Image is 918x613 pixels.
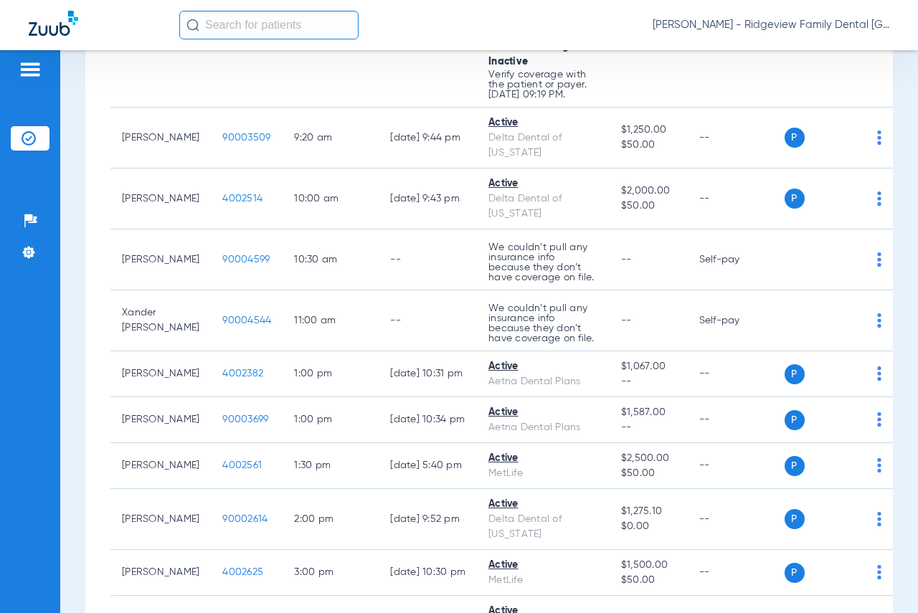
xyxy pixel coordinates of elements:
td: 3:00 PM [283,550,379,596]
span: $50.00 [621,573,676,588]
span: 90004544 [222,315,271,325]
div: MetLife [488,573,598,588]
div: Aetna Dental Plans [488,374,598,389]
td: [DATE] 9:52 PM [379,489,477,550]
td: [PERSON_NAME] [110,550,211,596]
div: Delta Dental of [US_STATE] [488,191,598,222]
span: 90004599 [222,255,270,265]
img: hamburger-icon [19,61,42,78]
span: $1,587.00 [621,405,676,420]
span: -- [621,420,676,435]
div: Active [488,176,598,191]
span: 4002382 [222,369,263,379]
span: $0.00 [621,519,676,534]
span: $1,250.00 [621,123,676,138]
span: P [785,364,805,384]
span: 90002614 [222,514,268,524]
td: [DATE] 9:43 PM [379,168,477,229]
td: 10:30 AM [283,229,379,290]
span: P [785,509,805,529]
td: [DATE] 9:44 PM [379,108,477,168]
div: Delta Dental of [US_STATE] [488,130,598,161]
span: $50.00 [621,138,676,153]
img: x.svg [845,565,859,579]
div: Delta Dental of [US_STATE] [488,512,598,542]
img: x.svg [845,130,859,145]
input: Search for patients [179,11,359,39]
td: [PERSON_NAME] [110,443,211,489]
div: Active [488,405,598,420]
span: $2,000.00 [621,184,676,199]
img: x.svg [845,512,859,526]
span: P [785,128,805,148]
img: x.svg [845,366,859,381]
td: [PERSON_NAME] [110,108,211,168]
div: MetLife [488,466,598,481]
td: [PERSON_NAME] [110,397,211,443]
td: 11:00 AM [283,290,379,351]
td: -- [688,489,785,550]
div: Active [488,558,598,573]
img: x.svg [845,412,859,427]
p: Verify coverage with the patient or payer. [DATE] 09:19 PM. [488,70,598,100]
img: x.svg [845,191,859,206]
img: group-dot-blue.svg [877,191,881,206]
span: 90003509 [222,133,270,143]
img: group-dot-blue.svg [877,366,881,381]
td: [PERSON_NAME] [110,229,211,290]
td: [DATE] 10:30 PM [379,550,477,596]
img: Search Icon [186,19,199,32]
div: Active [488,359,598,374]
td: 1:00 PM [283,351,379,397]
span: [PERSON_NAME] - Ridgeview Family Dental [GEOGRAPHIC_DATA] [653,18,889,32]
td: [DATE] 10:34 PM [379,397,477,443]
p: We couldn’t pull any insurance info because they don’t have coverage on file. [488,242,598,282]
span: $2,500.00 [621,451,676,466]
img: group-dot-blue.svg [877,130,881,145]
img: group-dot-blue.svg [877,512,881,526]
td: [DATE] 10:31 PM [379,351,477,397]
iframe: Chat Widget [846,544,918,613]
img: group-dot-blue.svg [877,313,881,328]
span: P [785,563,805,583]
span: P [785,456,805,476]
span: -- [621,374,676,389]
td: 1:30 PM [283,443,379,489]
span: $1,067.00 [621,359,676,374]
p: We couldn’t pull any insurance info because they don’t have coverage on file. [488,303,598,343]
span: -- [621,255,632,265]
td: [DATE] 5:40 PM [379,443,477,489]
td: Xander [PERSON_NAME] [110,290,211,351]
div: Active [488,497,598,512]
td: -- [688,397,785,443]
span: $50.00 [621,466,676,481]
td: 1:00 PM [283,397,379,443]
span: P [785,189,805,209]
span: $1,275.10 [621,504,676,519]
td: -- [688,168,785,229]
img: x.svg [845,313,859,328]
img: group-dot-blue.svg [877,252,881,267]
td: -- [379,290,477,351]
td: -- [688,108,785,168]
td: [PERSON_NAME] [110,168,211,229]
img: group-dot-blue.svg [877,458,881,472]
td: 9:20 AM [283,108,379,168]
span: -- [621,315,632,325]
td: -- [688,351,785,397]
span: 4002561 [222,460,262,470]
span: 4002514 [222,194,262,204]
td: Self-pay [688,290,785,351]
img: x.svg [845,252,859,267]
td: 2:00 PM [283,489,379,550]
span: 4002625 [222,567,263,577]
td: -- [688,550,785,596]
td: [PERSON_NAME] [110,351,211,397]
div: Active [488,115,598,130]
img: x.svg [845,458,859,472]
td: Self-pay [688,229,785,290]
div: Active [488,451,598,466]
span: Patient Coverage Inactive [488,42,574,67]
td: [PERSON_NAME] [110,489,211,550]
